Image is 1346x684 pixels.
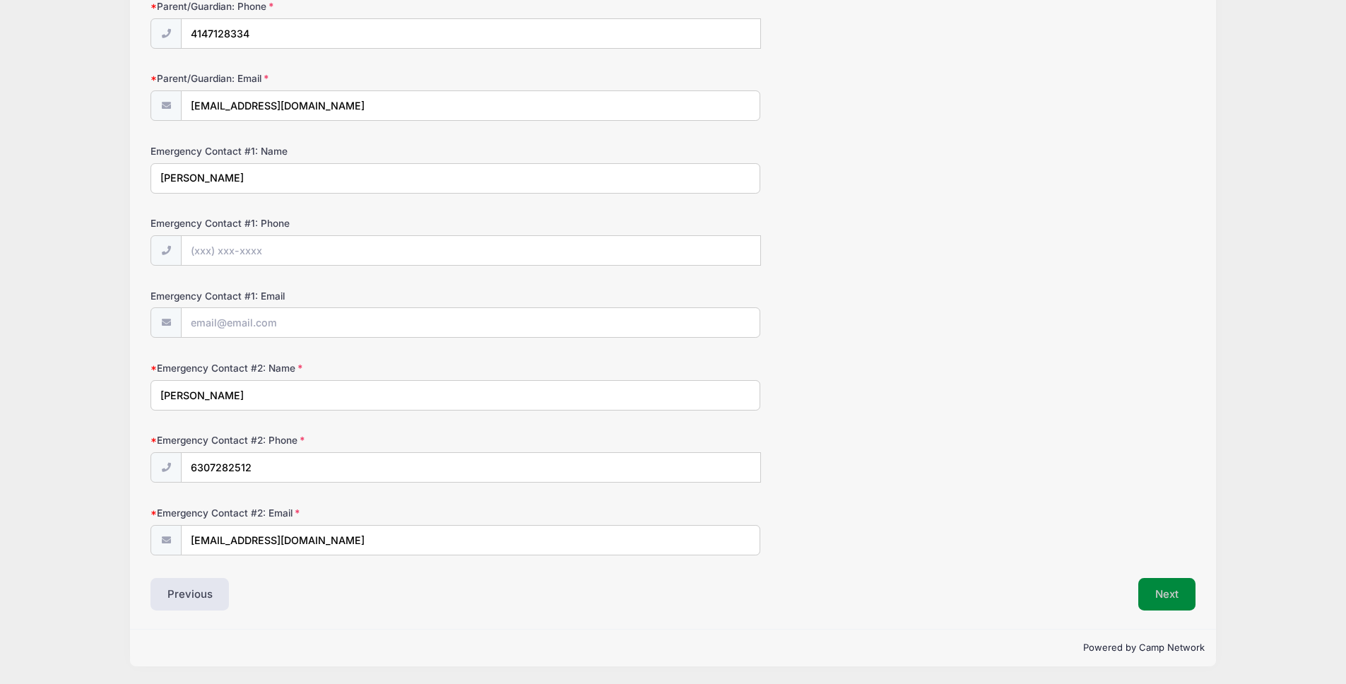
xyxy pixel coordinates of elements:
[181,18,761,49] input: (xxx) xxx-xxxx
[150,506,499,520] label: Emergency Contact #2: Email
[181,90,760,121] input: email@email.com
[150,71,499,85] label: Parent/Guardian: Email
[150,578,230,611] button: Previous
[181,235,761,266] input: (xxx) xxx-xxxx
[150,216,499,230] label: Emergency Contact #1: Phone
[150,361,499,375] label: Emergency Contact #2: Name
[150,289,499,303] label: Emergency Contact #1: Email
[181,452,761,483] input: (xxx) xxx-xxxx
[141,641,1205,655] p: Powered by Camp Network
[150,433,499,447] label: Emergency Contact #2: Phone
[150,144,499,158] label: Emergency Contact #1: Name
[181,525,760,555] input: email@email.com
[181,307,760,338] input: email@email.com
[1138,578,1196,611] button: Next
